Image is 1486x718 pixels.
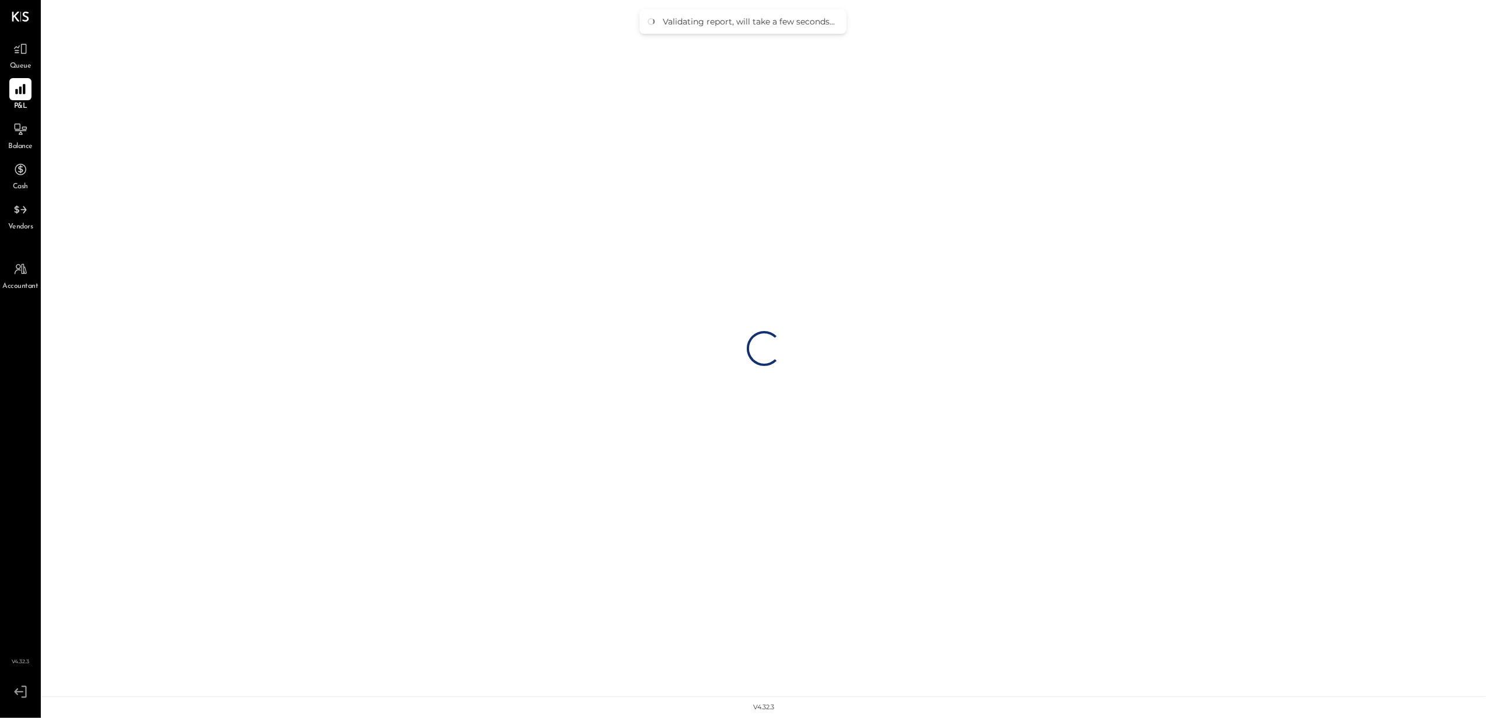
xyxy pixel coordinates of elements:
[1,199,40,233] a: Vendors
[1,78,40,112] a: P&L
[1,38,40,72] a: Queue
[754,703,775,712] div: v 4.32.3
[1,159,40,192] a: Cash
[1,258,40,292] a: Accountant
[3,281,38,292] span: Accountant
[10,61,31,72] span: Queue
[1,118,40,152] a: Balance
[13,182,28,192] span: Cash
[8,142,33,152] span: Balance
[8,222,33,233] span: Vendors
[663,16,835,27] div: Validating report, will take a few seconds...
[14,101,27,112] span: P&L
